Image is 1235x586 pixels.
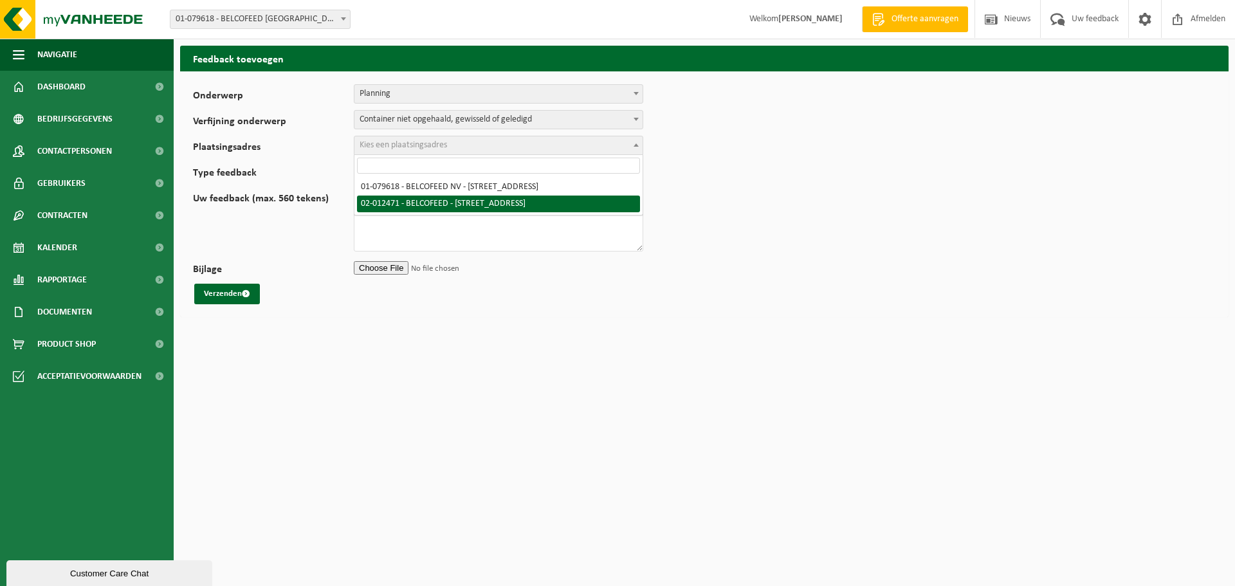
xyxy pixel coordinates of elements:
span: Container niet opgehaald, gewisseld of geledigd [354,110,643,129]
label: Bijlage [193,264,354,277]
span: Offerte aanvragen [888,13,962,26]
span: Kies een plaatsingsadres [360,140,447,150]
label: Type feedback [193,168,354,181]
span: Kalender [37,232,77,264]
span: Dashboard [37,71,86,103]
span: Planning [354,84,643,104]
h2: Feedback toevoegen [180,46,1229,71]
li: 01-079618 - BELCOFEED NV - [STREET_ADDRESS] [357,179,640,196]
span: Contactpersonen [37,135,112,167]
span: Rapportage [37,264,87,296]
label: Uw feedback (max. 560 tekens) [193,194,354,252]
span: Product Shop [37,328,96,360]
a: Offerte aanvragen [862,6,968,32]
span: Navigatie [37,39,77,71]
span: 01-079618 - BELCOFEED NV - ANTWERPEN [170,10,351,29]
span: Acceptatievoorwaarden [37,360,142,392]
label: Verfijning onderwerp [193,116,354,129]
iframe: chat widget [6,558,215,586]
label: Onderwerp [193,91,354,104]
li: 02-012471 - BELCOFEED - [STREET_ADDRESS] [357,196,640,212]
label: Plaatsingsadres [193,142,354,155]
span: Planning [354,85,643,103]
span: Container niet opgehaald, gewisseld of geledigd [354,111,643,129]
strong: [PERSON_NAME] [778,14,843,24]
span: Bedrijfsgegevens [37,103,113,135]
span: 01-079618 - BELCOFEED NV - ANTWERPEN [170,10,350,28]
span: Gebruikers [37,167,86,199]
span: Contracten [37,199,87,232]
button: Verzenden [194,284,260,304]
span: Documenten [37,296,92,328]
